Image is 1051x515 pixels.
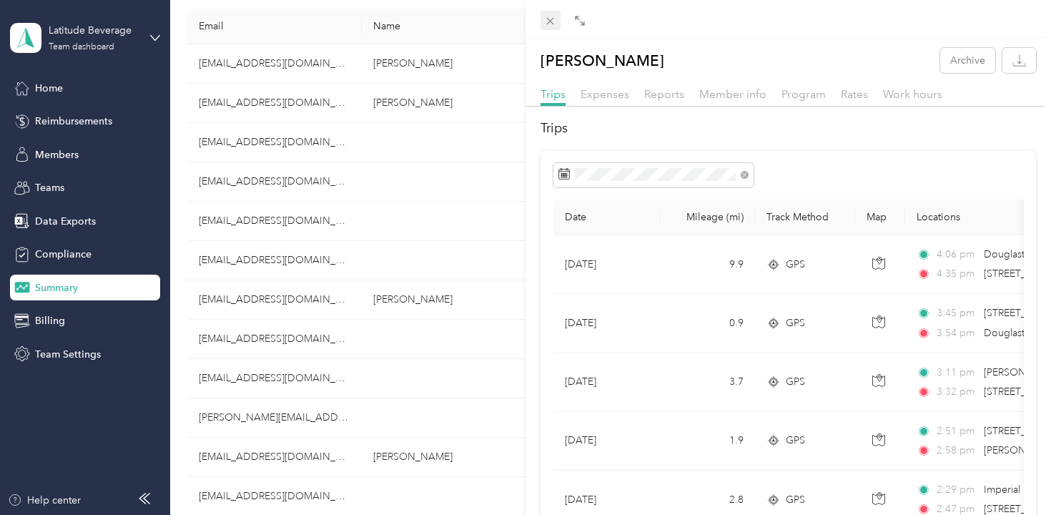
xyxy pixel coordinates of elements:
[786,433,805,448] span: GPS
[553,200,661,235] th: Date
[786,492,805,508] span: GPS
[755,200,855,235] th: Track Method
[541,87,566,101] span: Trips
[937,423,977,439] span: 2:51 pm
[940,48,995,73] button: Archive
[581,87,629,101] span: Expenses
[937,365,977,381] span: 3:11 pm
[661,412,755,471] td: 1.9
[937,247,977,263] span: 4:06 pm
[553,412,661,471] td: [DATE]
[541,119,1036,138] h2: Trips
[786,257,805,273] span: GPS
[553,235,661,294] td: [DATE]
[937,325,977,341] span: 3:54 pm
[786,315,805,331] span: GPS
[786,374,805,390] span: GPS
[883,87,942,101] span: Work hours
[541,48,664,73] p: [PERSON_NAME]
[661,294,755,353] td: 0.9
[661,235,755,294] td: 9.9
[971,435,1051,515] iframe: Everlance-gr Chat Button Frame
[781,87,826,101] span: Program
[937,266,977,282] span: 4:35 pm
[937,384,977,400] span: 3:32 pm
[553,294,661,353] td: [DATE]
[661,353,755,412] td: 3.7
[699,87,766,101] span: Member info
[855,200,905,235] th: Map
[937,482,977,498] span: 2:29 pm
[644,87,684,101] span: Reports
[553,353,661,412] td: [DATE]
[937,443,977,458] span: 2:58 pm
[661,200,755,235] th: Mileage (mi)
[841,87,868,101] span: Rates
[937,305,977,321] span: 3:45 pm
